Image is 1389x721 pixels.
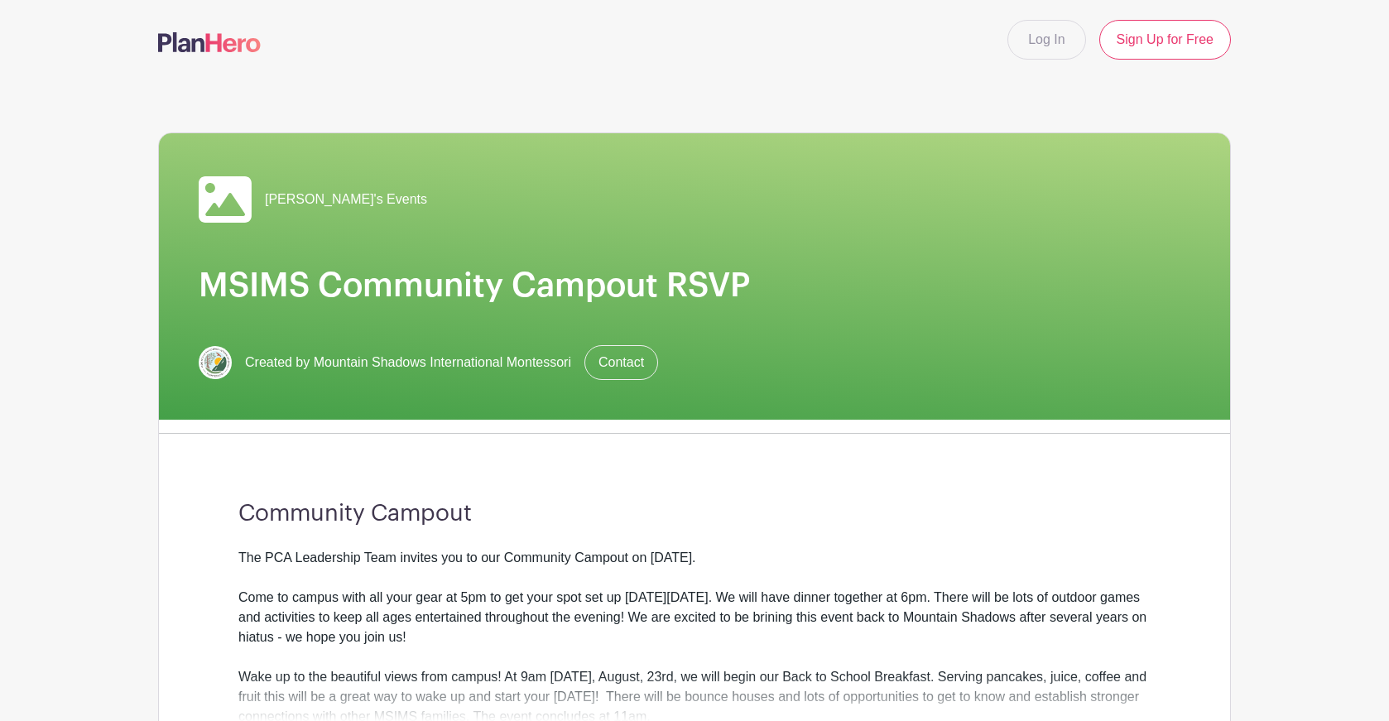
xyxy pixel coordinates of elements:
[199,346,232,379] img: MSIM_LogoCircular.jpg
[1007,20,1085,60] a: Log In
[1099,20,1231,60] a: Sign Up for Free
[265,190,427,209] span: [PERSON_NAME]'s Events
[199,266,1190,305] h1: MSIMS Community Campout RSVP
[238,500,1151,528] h3: Community Campout
[158,32,261,52] img: logo-507f7623f17ff9eddc593b1ce0a138ce2505c220e1c5a4e2b4648c50719b7d32.svg
[584,345,658,380] a: Contact
[245,353,571,373] span: Created by Mountain Shadows International Montessori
